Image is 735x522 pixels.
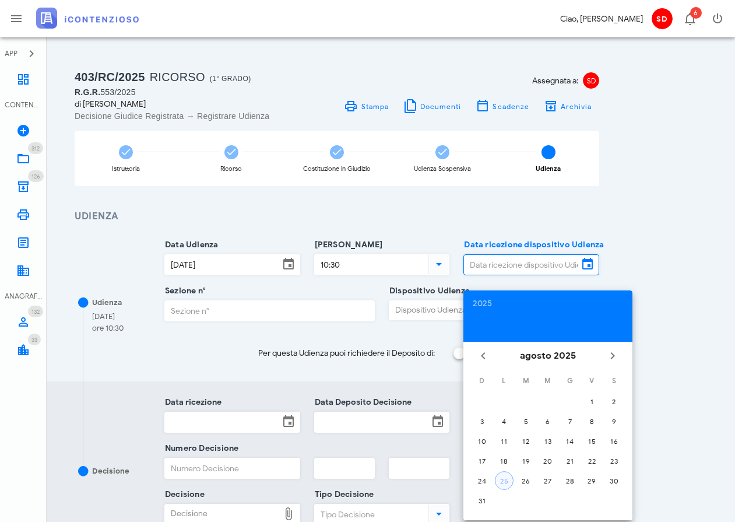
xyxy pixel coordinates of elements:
div: 30 [604,477,623,485]
button: 27 [539,471,557,490]
th: M [537,371,558,391]
button: Scadenze [469,98,537,114]
div: 20 [539,457,557,465]
span: SD [652,8,673,29]
label: Data ricezione dispositivo Udienza [460,239,604,251]
th: L [494,371,515,391]
input: Sezione n° [165,301,374,321]
div: 27 [539,477,557,485]
div: 5 [516,417,535,426]
button: Archivia [536,98,599,114]
span: 403/RC/2025 [75,71,145,83]
button: 24 [473,471,491,490]
div: ANAGRAFICA [5,291,42,302]
div: 17 [473,457,491,465]
button: 5 [516,412,535,430]
button: 29 [582,471,601,490]
div: 14 [561,437,579,446]
div: Udienza [92,297,122,309]
button: 22 [582,451,601,470]
span: Scadenze [492,102,529,111]
div: Dispositivo Udienza [389,301,578,320]
button: 20 [539,451,557,470]
span: 312 [31,145,40,152]
span: Per questa Udienza puoi richiedere il Deposito di: [258,347,435,359]
a: Stampa [337,98,396,114]
div: Ricorso [220,166,242,172]
label: Tipo Decisione [311,489,374,500]
button: 1 [582,392,601,411]
img: logo-text-2x.png [36,8,139,29]
span: (1° Grado) [210,75,251,83]
button: 23 [604,451,623,470]
th: S [603,371,624,391]
div: 553/2025 [75,86,330,98]
span: Assegnata a: [532,75,578,87]
button: 15 [582,432,601,450]
div: 19 [516,457,535,465]
div: 22 [582,457,601,465]
button: 25 [495,471,514,490]
input: Data ricezione dispositivo Udienza [464,255,578,275]
div: CONTENZIOSO [5,100,42,110]
span: Distintivo [690,7,702,19]
button: 12 [516,432,535,450]
div: 1 [582,397,601,406]
span: Ricorso [150,71,205,83]
div: Costituzione in Giudizio [303,166,371,172]
div: 13 [539,437,557,446]
span: Distintivo [28,170,44,182]
label: Numero Decisione [161,443,238,454]
button: 9 [604,412,623,430]
div: 9 [604,417,623,426]
th: G [560,371,581,391]
div: 4 [495,417,514,426]
div: 2 [604,397,623,406]
th: D [472,371,493,391]
div: 25 [495,477,513,485]
button: 16 [604,432,623,450]
div: Decisione [92,465,129,477]
div: Decisione Giudice Registrata → Registrare Udienza [75,110,330,122]
div: 18 [495,457,514,465]
button: 13 [539,432,557,450]
button: 6 [539,412,557,430]
button: Documenti [396,98,469,114]
button: 7 [561,412,579,430]
div: 26 [516,477,535,485]
input: Ora Udienza [315,255,427,275]
span: SD [583,72,599,89]
div: 11 [495,437,514,446]
button: 14 [561,432,579,450]
span: 132 [31,308,40,316]
button: Distintivo [676,5,704,33]
button: 17 [473,451,491,470]
button: 21 [561,451,579,470]
button: 19 [516,451,535,470]
span: Stampa [360,102,389,111]
div: ore 10:30 [92,323,124,334]
div: Istruttoria [112,166,140,172]
button: 11 [495,432,514,450]
button: 2 [604,392,623,411]
label: Sezione n° [161,285,206,297]
h3: Udienza [75,209,599,224]
button: 26 [516,471,535,490]
div: 31 [473,496,491,505]
div: Ciao, [PERSON_NAME] [560,13,643,25]
div: Udienza [536,166,561,172]
button: 30 [604,471,623,490]
label: [PERSON_NAME] [311,239,383,251]
span: 5 [541,145,555,159]
div: 2025 [473,300,623,308]
span: 33 [31,336,37,344]
div: 15 [582,437,601,446]
button: Il prossimo mese [602,345,623,366]
button: SD [648,5,676,33]
th: V [582,371,603,391]
span: Distintivo [28,334,41,345]
span: 126 [31,173,40,180]
span: Distintivo [28,306,43,317]
button: 10 [473,432,491,450]
div: 8 [582,417,601,426]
